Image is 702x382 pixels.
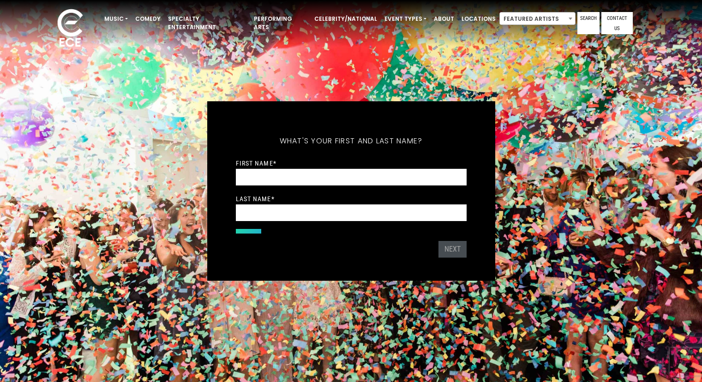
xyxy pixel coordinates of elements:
h5: What's your first and last name? [236,124,467,158]
a: Performing Arts [250,11,311,35]
a: Specialty Entertainment [164,11,250,35]
a: Music [101,11,132,27]
a: Locations [458,11,499,27]
span: Featured Artists [500,12,575,25]
a: Celebrity/National [311,11,381,27]
a: Comedy [132,11,164,27]
a: About [430,11,458,27]
label: First Name [236,159,276,167]
label: Last Name [236,195,275,203]
a: Search [577,12,600,34]
span: Featured Artists [499,12,576,25]
a: Event Types [381,11,430,27]
a: Contact Us [601,12,633,34]
img: ece_new_logo_whitev2-1.png [47,6,93,51]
